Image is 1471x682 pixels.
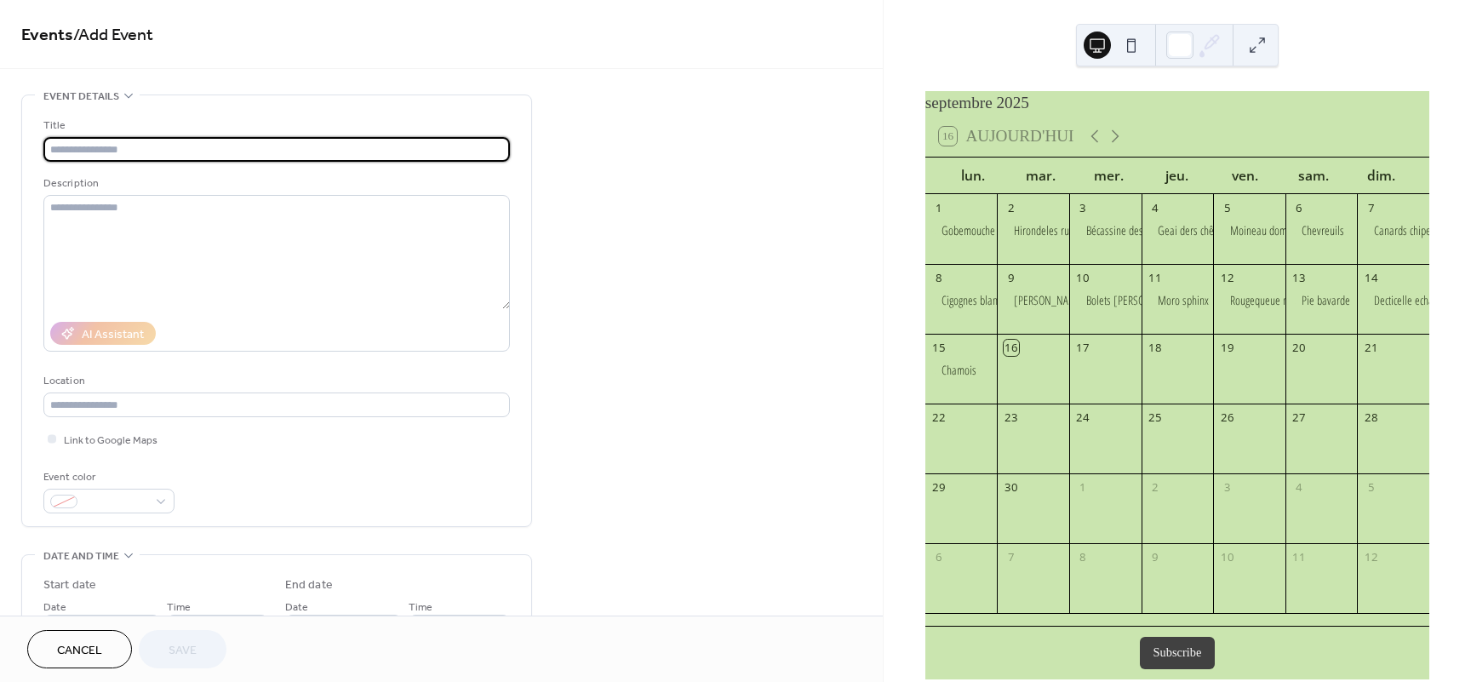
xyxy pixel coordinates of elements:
[1086,292,1186,309] div: Bolets [PERSON_NAME]
[931,480,947,496] div: 29
[43,599,66,616] span: Date
[43,117,507,135] div: Title
[1279,158,1348,194] div: sam.
[1364,270,1379,285] div: 14
[931,340,947,355] div: 15
[1075,270,1090,285] div: 10
[57,642,102,660] span: Cancel
[925,91,1429,116] div: septembre 2025
[1374,222,1445,239] div: Canards chipeaux
[1142,292,1214,309] div: Moro sphinx
[1213,222,1285,239] div: Moineau domestique
[1364,200,1379,215] div: 7
[1285,222,1358,239] div: Chevreuils
[43,576,96,594] div: Start date
[1148,340,1163,355] div: 18
[925,222,998,239] div: Gobemouche noir
[1004,200,1019,215] div: 2
[1075,480,1090,496] div: 1
[1219,270,1234,285] div: 12
[1291,270,1307,285] div: 13
[1140,637,1216,669] button: Subscribe
[1364,340,1379,355] div: 21
[1302,292,1350,309] div: Pie bavarde
[1291,480,1307,496] div: 4
[43,88,119,106] span: Event details
[1291,200,1307,215] div: 6
[1348,158,1416,194] div: dim.
[43,372,507,390] div: Location
[1075,158,1143,194] div: mer.
[1219,480,1234,496] div: 3
[931,410,947,425] div: 22
[1291,550,1307,565] div: 11
[1148,200,1163,215] div: 4
[997,292,1069,309] div: Hermine
[1148,270,1163,285] div: 11
[1004,480,1019,496] div: 30
[1004,550,1019,565] div: 7
[43,547,119,565] span: Date and time
[1069,292,1142,309] div: Bolets rudes
[1075,200,1090,215] div: 3
[21,19,73,52] a: Events
[1007,158,1075,194] div: mar.
[1364,410,1379,425] div: 28
[931,270,947,285] div: 8
[285,599,308,616] span: Date
[1004,340,1019,355] div: 16
[1230,222,1317,239] div: Moineau domestique
[1148,550,1163,565] div: 9
[931,550,947,565] div: 6
[1357,292,1429,309] div: Decticelle echassière
[43,468,171,486] div: Event color
[1230,292,1299,309] div: Rougequeue noir
[1219,340,1234,355] div: 19
[1069,222,1142,239] div: Bécassine des marais
[1357,222,1429,239] div: Canards chipeaux
[1086,222,1174,239] div: Bécassine des marais
[1374,292,1458,309] div: Decticelle echassière
[931,200,947,215] div: 1
[1142,222,1214,239] div: Geai ders chênes
[1219,200,1234,215] div: 5
[1075,410,1090,425] div: 24
[1075,550,1090,565] div: 8
[997,222,1069,239] div: Hirondeles rustiques
[1291,410,1307,425] div: 27
[1014,222,1098,239] div: Hirondeles rustiques
[1158,292,1209,309] div: Moro sphinx
[942,292,1016,309] div: Cigognes blanches
[942,222,1014,239] div: Gobemouche noir
[1364,480,1379,496] div: 5
[27,630,132,668] button: Cancel
[1285,292,1358,309] div: Pie bavarde
[1143,158,1211,194] div: jeu.
[167,599,191,616] span: Time
[925,362,998,379] div: Chamois
[939,158,1007,194] div: lun.
[1211,158,1279,194] div: ven.
[1364,550,1379,565] div: 12
[1302,222,1344,239] div: Chevreuils
[1213,292,1285,309] div: Rougequeue noir
[1075,340,1090,355] div: 17
[409,599,432,616] span: Time
[1004,270,1019,285] div: 9
[925,292,998,309] div: Cigognes blanches
[285,576,333,594] div: End date
[1219,410,1234,425] div: 26
[43,175,507,192] div: Description
[942,362,976,379] div: Chamois
[73,19,153,52] span: / Add Event
[64,432,157,450] span: Link to Google Maps
[1004,410,1019,425] div: 23
[1148,410,1163,425] div: 25
[1219,550,1234,565] div: 10
[1014,292,1086,309] div: [PERSON_NAME]
[1148,480,1163,496] div: 2
[1291,340,1307,355] div: 20
[1158,222,1228,239] div: Geai ders chênes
